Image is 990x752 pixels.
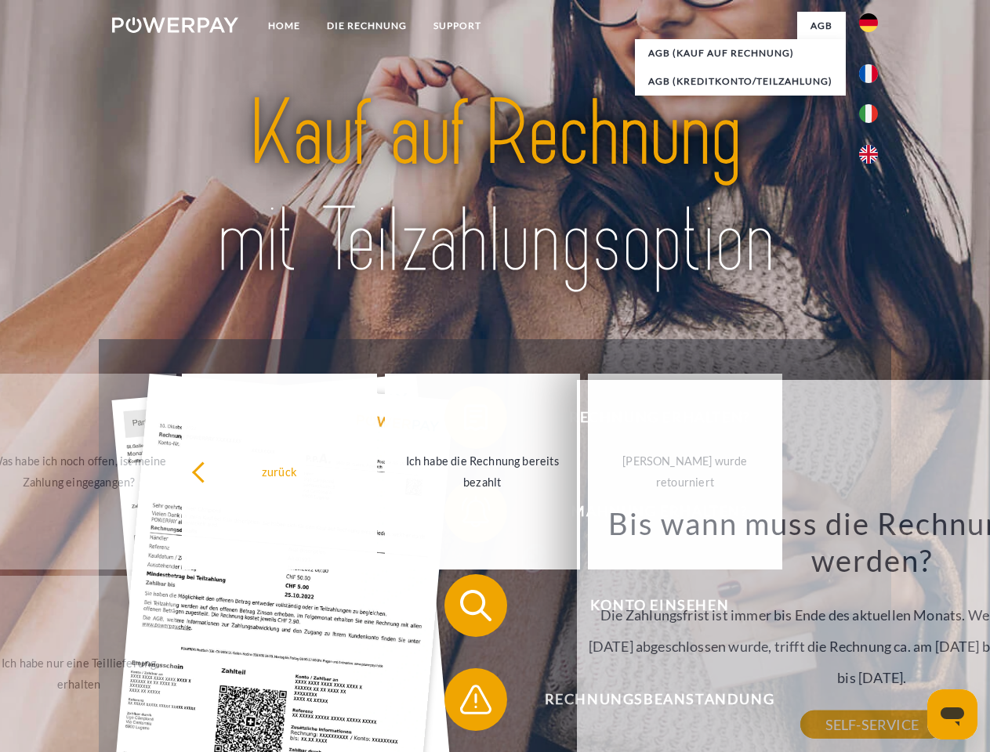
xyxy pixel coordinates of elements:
[456,586,495,625] img: qb_search.svg
[800,710,944,739] a: SELF-SERVICE
[314,12,420,40] a: DIE RECHNUNG
[859,64,878,83] img: fr
[420,12,495,40] a: SUPPORT
[635,67,846,96] a: AGB (Kreditkonto/Teilzahlung)
[859,145,878,164] img: en
[797,12,846,40] a: agb
[444,574,852,637] button: Konto einsehen
[859,104,878,123] img: it
[150,75,840,300] img: title-powerpay_de.svg
[859,13,878,32] img: de
[635,39,846,67] a: AGB (Kauf auf Rechnung)
[191,461,368,482] div: zurück
[927,689,977,739] iframe: Schaltfläche zum Öffnen des Messaging-Fensters
[255,12,314,40] a: Home
[394,450,571,493] div: Ich habe die Rechnung bereits bezahlt
[456,680,495,719] img: qb_warning.svg
[112,17,238,33] img: logo-powerpay-white.svg
[444,668,852,731] button: Rechnungsbeanstandung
